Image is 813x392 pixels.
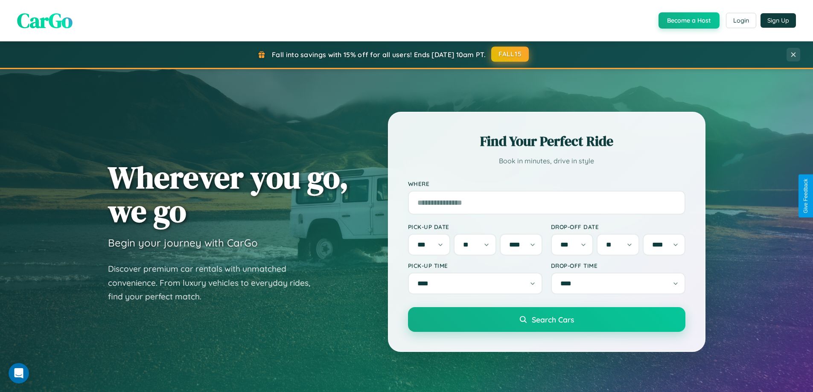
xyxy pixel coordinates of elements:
span: CarGo [17,6,73,35]
label: Drop-off Date [551,223,685,230]
button: Become a Host [659,12,720,29]
button: FALL15 [491,46,529,62]
span: Search Cars [532,315,574,324]
iframe: Intercom live chat [9,363,29,383]
p: Discover premium car rentals with unmatched convenience. From luxury vehicles to everyday rides, ... [108,262,321,304]
button: Search Cars [408,307,685,332]
button: Sign Up [761,13,796,28]
h3: Begin your journey with CarGo [108,236,258,249]
span: Fall into savings with 15% off for all users! Ends [DATE] 10am PT. [272,50,486,59]
label: Pick-up Time [408,262,542,269]
label: Pick-up Date [408,223,542,230]
div: Give Feedback [803,179,809,213]
p: Book in minutes, drive in style [408,155,685,167]
label: Where [408,180,685,187]
h2: Find Your Perfect Ride [408,132,685,151]
h1: Wherever you go, we go [108,160,349,228]
button: Login [726,13,756,28]
label: Drop-off Time [551,262,685,269]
